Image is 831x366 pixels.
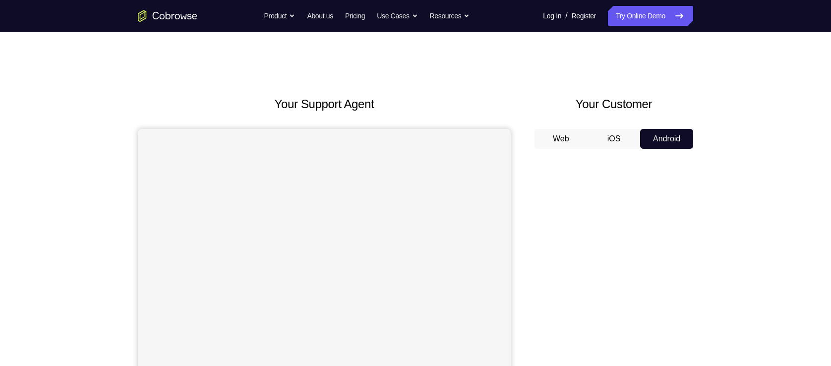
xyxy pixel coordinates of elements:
[307,6,333,26] a: About us
[534,129,588,149] button: Web
[608,6,693,26] a: Try Online Demo
[588,129,641,149] button: iOS
[138,10,197,22] a: Go to the home page
[138,95,511,113] h2: Your Support Agent
[640,129,693,149] button: Android
[543,6,561,26] a: Log In
[264,6,296,26] button: Product
[430,6,470,26] button: Resources
[565,10,567,22] span: /
[345,6,365,26] a: Pricing
[534,95,693,113] h2: Your Customer
[572,6,596,26] a: Register
[377,6,417,26] button: Use Cases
